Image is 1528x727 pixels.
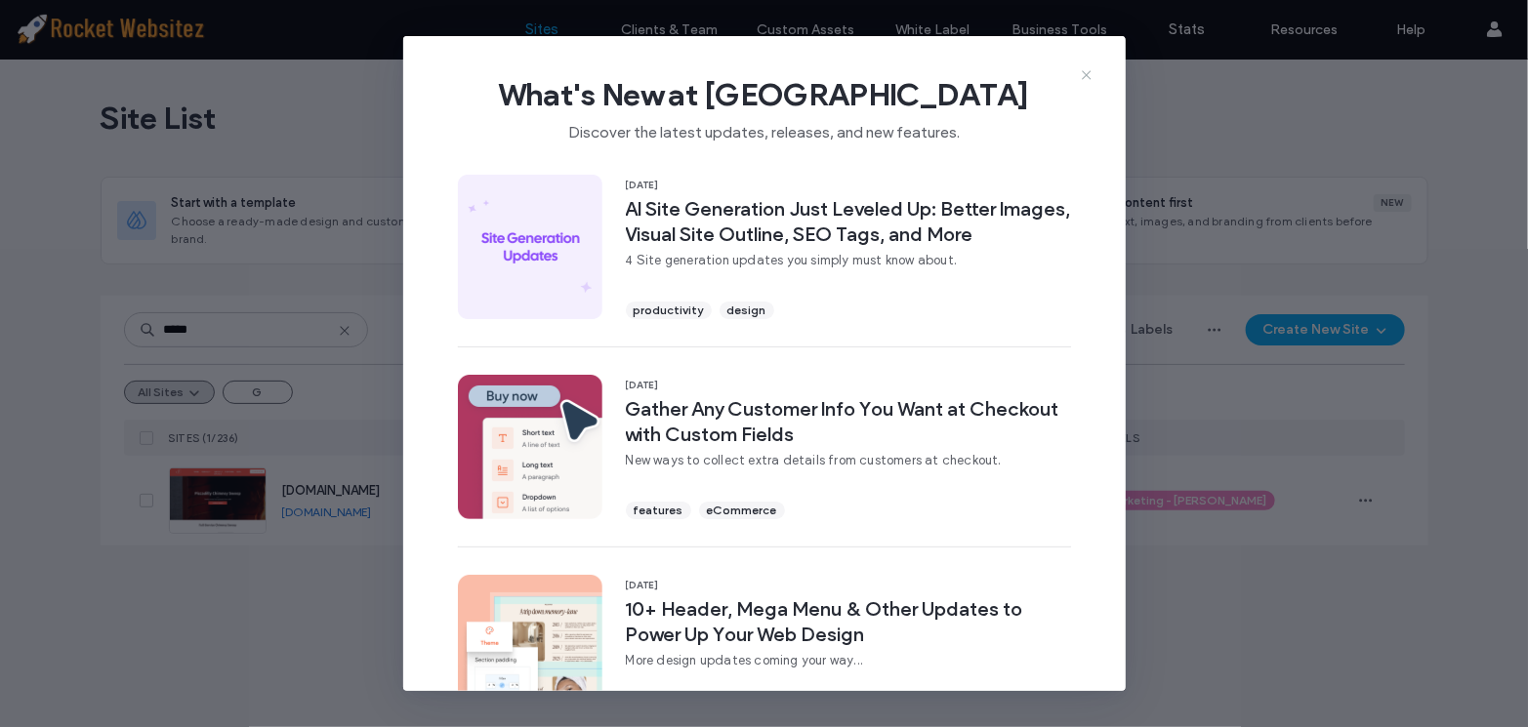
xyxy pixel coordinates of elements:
span: What's New at [GEOGRAPHIC_DATA] [434,75,1094,114]
span: Gather Any Customer Info You Want at Checkout with Custom Fields [626,396,1071,447]
span: 4 Site generation updates you simply must know about. [626,251,1071,270]
span: New ways to collect extra details from customers at checkout. [626,451,1071,470]
span: Discover the latest updates, releases, and new features. [434,114,1094,143]
span: [DATE] [626,379,1071,392]
span: [DATE] [626,579,1071,592]
span: design [727,302,766,319]
span: features [634,502,683,519]
span: 10+ Header, Mega Menu & Other Updates to Power Up Your Web Design [626,596,1071,647]
span: eCommerce [707,502,777,519]
span: [DATE] [626,179,1071,192]
span: More design updates coming your way... [626,651,1071,670]
span: AI Site Generation Just Leveled Up: Better Images, Visual Site Outline, SEO Tags, and More [626,196,1071,247]
span: productivity [634,302,704,319]
span: Help [44,14,84,31]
